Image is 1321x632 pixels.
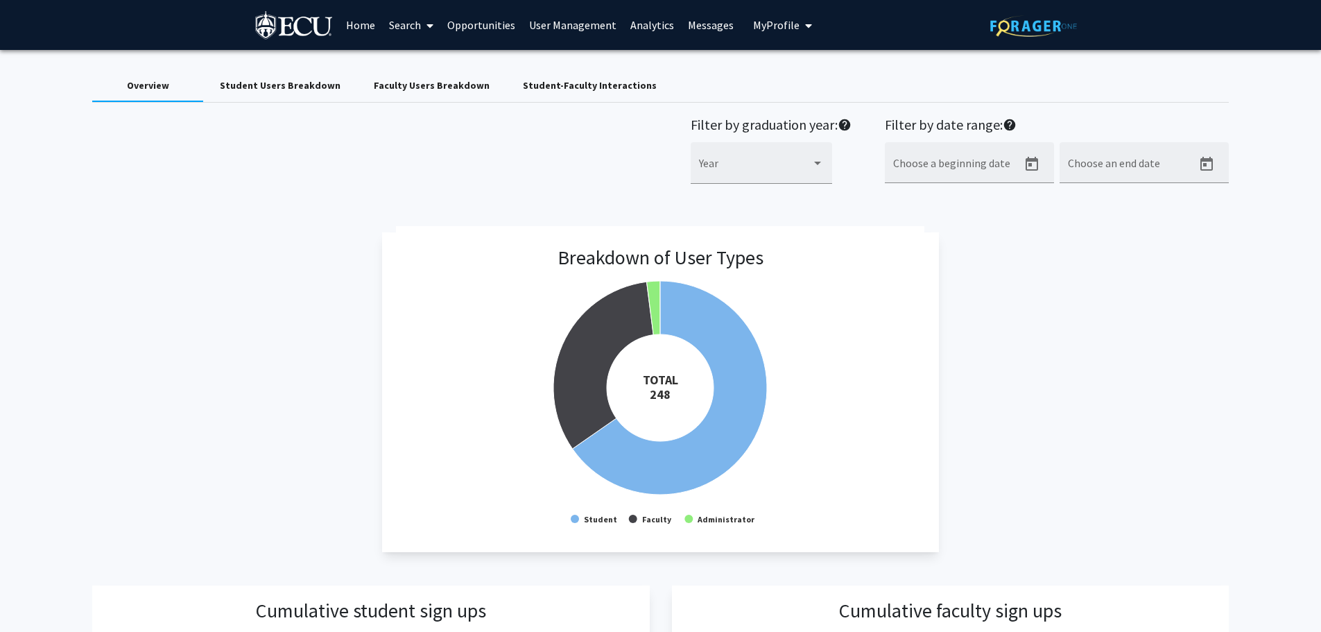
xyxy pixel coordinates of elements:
img: ForagerOne Logo [990,15,1077,37]
div: Faculty Users Breakdown [374,78,490,93]
a: Analytics [623,1,681,49]
a: Messages [681,1,741,49]
h2: Filter by date range: [885,117,1229,137]
h3: Breakdown of User Types [558,246,763,270]
span: My Profile [753,18,800,32]
tspan: TOTAL 248 [642,372,677,402]
text: Administrator [697,514,755,524]
mat-icon: help [838,117,852,133]
h3: Cumulative faculty sign ups [839,599,1062,623]
a: Home [339,1,382,49]
text: Faculty [642,514,672,524]
mat-icon: help [1003,117,1017,133]
a: User Management [522,1,623,49]
button: Open calendar [1018,151,1046,178]
a: Opportunities [440,1,522,49]
h2: Filter by graduation year: [691,117,852,137]
div: Overview [127,78,169,93]
h3: Cumulative student sign ups [256,599,486,623]
text: Student [584,514,617,524]
button: Open calendar [1193,151,1220,178]
a: Search [382,1,440,49]
div: Student-Faculty Interactions [523,78,657,93]
img: East Carolina University Logo [255,11,334,42]
div: Student Users Breakdown [220,78,340,93]
iframe: Chat [10,570,59,622]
